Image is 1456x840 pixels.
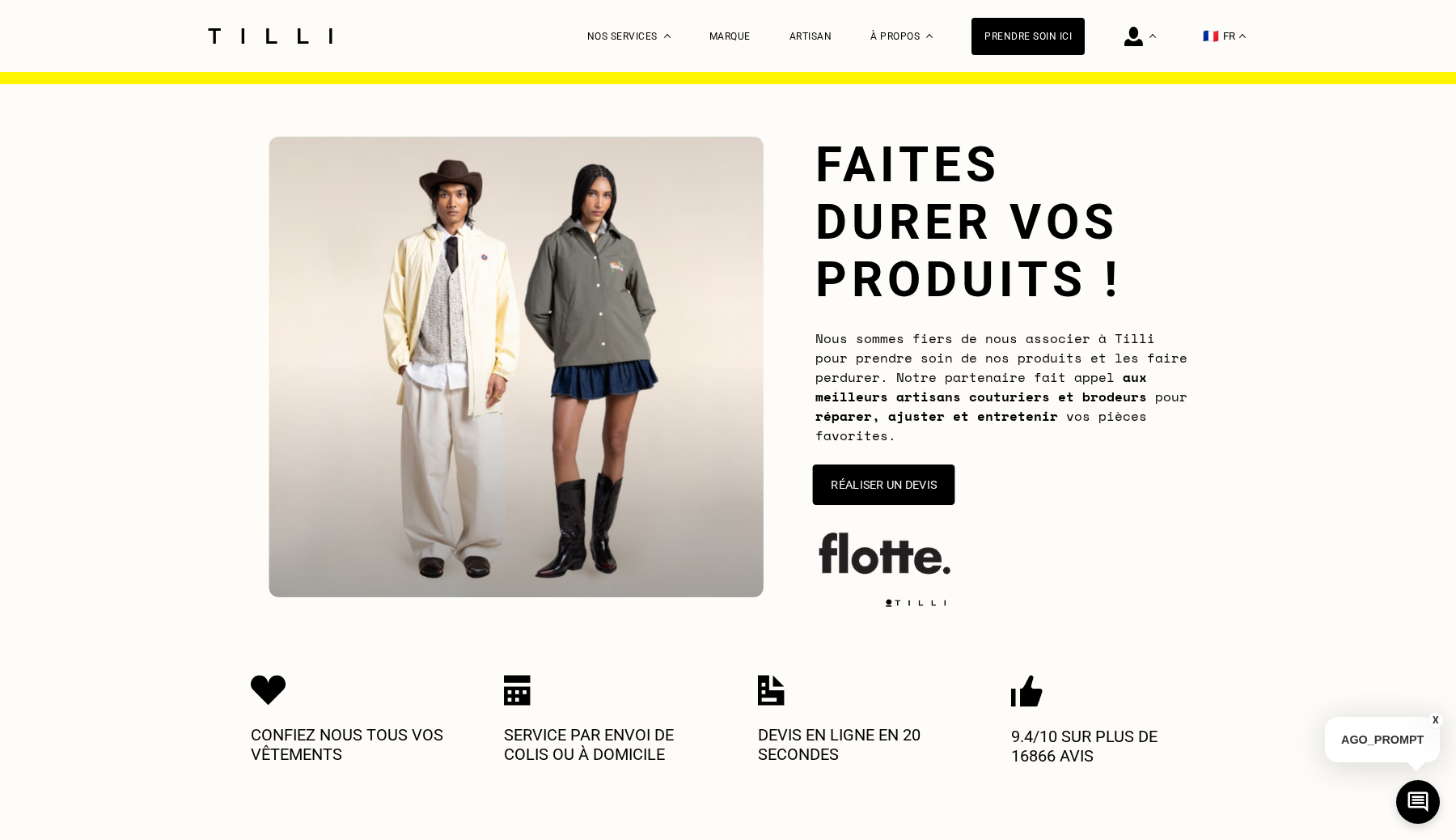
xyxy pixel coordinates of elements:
[926,34,933,38] img: Menu déroulant à propos
[815,367,1147,406] b: aux meilleurs artisans couturiers et brodeurs
[879,599,952,607] img: logo Tilli
[758,675,785,706] img: Icon
[1149,34,1156,38] img: Menu déroulant
[709,31,751,42] a: Marque
[202,28,338,44] img: Logo du service de couturière Tilli
[1011,727,1205,766] p: 9.4/10 sur plus de 16866 avis
[789,31,832,42] a: Artisan
[1239,34,1246,38] img: menu déroulant
[504,725,698,764] p: Service par envoi de colis ou à domicile
[504,675,531,706] img: Icon
[813,465,955,505] button: Réaliser un devis
[1428,711,1444,729] button: X
[1124,27,1143,46] img: icône connexion
[758,725,952,764] p: Devis en ligne en 20 secondes
[815,329,1187,445] span: Nous sommes fiers de nous associer à Tilli pour prendre soin de nos produits et les faire perdure...
[1011,675,1043,707] img: Icon
[1203,28,1219,44] span: 🇫🇷
[815,406,1058,426] b: réparer, ajuster et entretenir
[251,725,445,764] p: Confiez nous tous vos vêtements
[815,136,1187,308] h1: Faites durer vos produits !
[971,18,1085,55] a: Prendre soin ici
[815,524,952,589] img: flotte.logo.png
[251,675,286,706] img: Icon
[1325,717,1440,762] p: AGO_PROMPT
[664,34,671,38] img: Menu déroulant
